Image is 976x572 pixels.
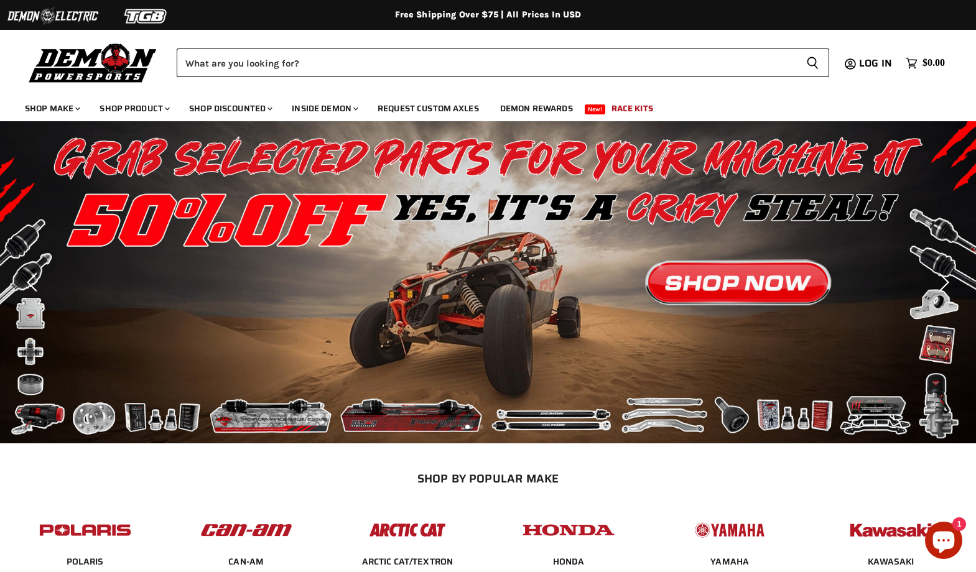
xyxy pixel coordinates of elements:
[16,91,942,121] ul: Main menu
[368,96,488,121] a: Request Custom Axles
[842,511,939,549] img: POPULAR_MAKE_logo_6_76e8c46f-2d1e-4ecc-b320-194822857d41.jpg
[868,556,914,568] span: KAWASAKI
[362,556,453,567] a: ARCTIC CAT/TEXTRON
[796,48,829,77] button: Search
[585,104,606,114] span: New!
[90,96,177,121] a: Shop Product
[859,55,892,71] span: Log in
[6,4,100,28] img: Demon Electric Logo 2
[198,511,295,549] img: POPULAR_MAKE_logo_1_adc20308-ab24-48c4-9fac-e3c1a623d575.jpg
[479,425,483,429] li: Page dot 2
[602,96,662,121] a: Race Kits
[553,556,585,568] span: HONDA
[22,270,47,295] button: Previous
[177,48,829,77] form: Product
[228,556,264,568] span: CAN-AM
[921,522,966,562] inbox-online-store-chat: Shopify online store chat
[853,58,899,69] a: Log in
[710,556,749,567] a: YAMAHA
[359,511,456,549] img: POPULAR_MAKE_logo_3_027535af-6171-4c5e-a9bc-f0eccd05c5d6.jpg
[868,556,914,567] a: KAWASAKI
[491,96,582,121] a: Demon Rewards
[710,556,749,568] span: YAMAHA
[929,270,954,295] button: Next
[465,425,470,429] li: Page dot 1
[100,4,193,28] img: TGB Logo 2
[282,96,366,121] a: Inside Demon
[16,472,961,485] h2: SHOP BY POPULAR MAKE
[520,511,617,549] img: POPULAR_MAKE_logo_4_4923a504-4bac-4306-a1be-165a52280178.jpg
[180,96,280,121] a: Shop Discounted
[228,556,264,567] a: CAN-AM
[899,54,951,72] a: $0.00
[25,40,161,85] img: Demon Powersports
[37,511,134,549] img: POPULAR_MAKE_logo_2_dba48cf1-af45-46d4-8f73-953a0f002620.jpg
[16,96,88,121] a: Shop Make
[177,48,796,77] input: Search
[506,425,511,429] li: Page dot 4
[67,556,104,567] a: POLARIS
[67,556,104,568] span: POLARIS
[553,556,585,567] a: HONDA
[362,556,453,568] span: ARCTIC CAT/TEXTRON
[923,57,945,69] span: $0.00
[681,511,778,549] img: POPULAR_MAKE_logo_5_20258e7f-293c-4aac-afa8-159eaa299126.jpg
[493,425,497,429] li: Page dot 3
